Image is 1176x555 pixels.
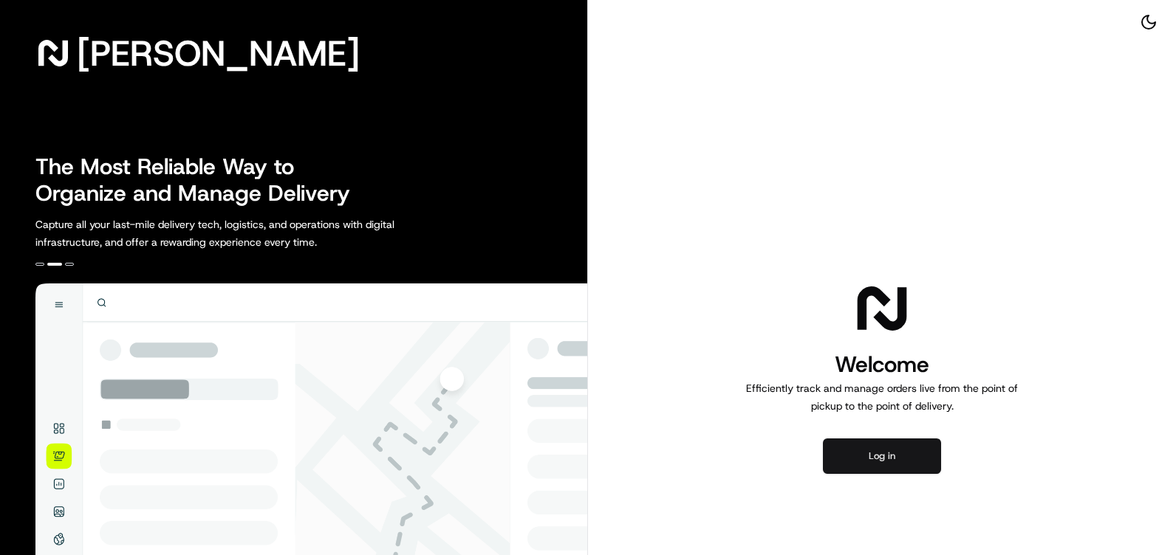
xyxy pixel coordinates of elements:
[35,216,461,251] p: Capture all your last-mile delivery tech, logistics, and operations with digital infrastructure, ...
[823,438,941,474] button: Log in
[77,38,360,68] span: [PERSON_NAME]
[740,379,1024,415] p: Efficiently track and manage orders live from the point of pickup to the point of delivery.
[740,350,1024,379] h1: Welcome
[35,154,366,207] h2: The Most Reliable Way to Organize and Manage Delivery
